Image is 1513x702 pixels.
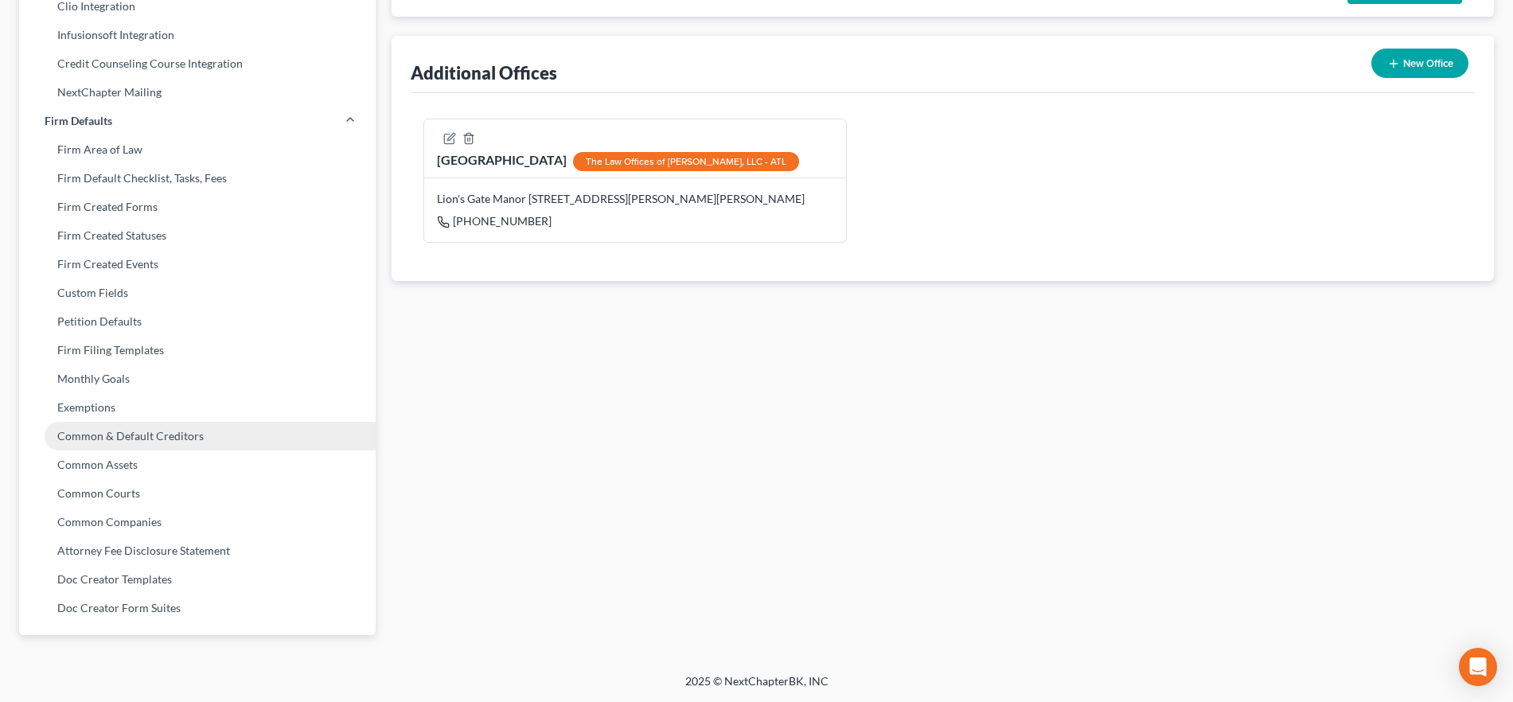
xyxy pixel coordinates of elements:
a: Firm Created Forms [19,193,376,221]
a: Custom Fields [19,279,376,307]
a: Credit Counseling Course Integration [19,49,376,78]
a: Firm Created Events [19,250,376,279]
a: Firm Created Statuses [19,221,376,250]
a: Monthly Goals [19,365,376,393]
a: Doc Creator Templates [19,565,376,594]
a: Common Companies [19,508,376,536]
a: Firm Default Checklist, Tasks, Fees [19,164,376,193]
div: 2025 © NextChapterBK, INC [303,673,1211,702]
a: Firm Filing Templates [19,336,376,365]
a: Common Assets [19,450,376,479]
div: Open Intercom Messenger [1459,648,1497,686]
a: Common Courts [19,479,376,508]
a: Common & Default Creditors [19,422,376,450]
div: [GEOGRAPHIC_DATA] [437,151,799,171]
a: Doc Creator Form Suites [19,594,376,622]
span: [PHONE_NUMBER] [453,214,552,228]
a: Exemptions [19,393,376,422]
button: New Office [1371,49,1468,78]
span: Firm Defaults [45,113,112,129]
a: Attorney Fee Disclosure Statement [19,536,376,565]
a: NextChapter Mailing [19,78,376,107]
div: The Law Offices of [PERSON_NAME], LLC - ATL [573,152,799,171]
div: Lion's Gate Manor [STREET_ADDRESS][PERSON_NAME][PERSON_NAME] [437,191,833,207]
a: Firm Defaults [19,107,376,135]
div: Additional Offices [411,61,557,84]
a: Firm Area of Law [19,135,376,164]
a: Infusionsoft Integration [19,21,376,49]
a: Petition Defaults [19,307,376,336]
